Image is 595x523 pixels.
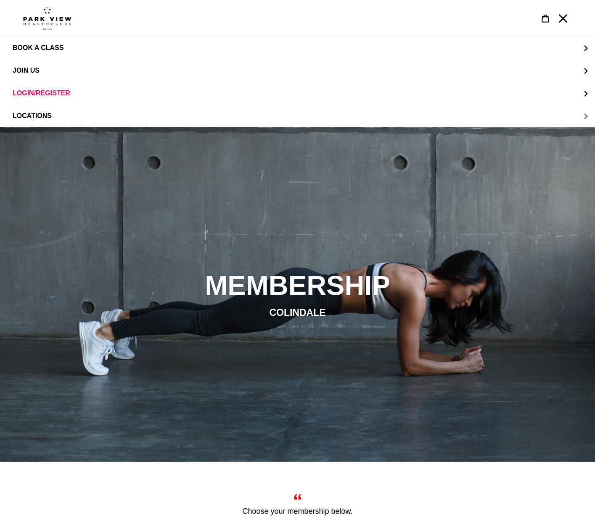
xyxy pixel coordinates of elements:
span: Choose your membership below. [242,507,352,515]
span: LOCATIONS [13,112,52,120]
button: Menu [554,9,572,27]
span: BOOK A CLASS [13,44,63,52]
span: JOIN US [13,67,40,74]
span: LOGIN/REGISTER [13,89,70,97]
span: COLINDALE [269,307,325,318]
h2: MEMBERSHIP [69,269,527,302]
img: Park view health clubs is a gym near you. [23,6,71,30]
